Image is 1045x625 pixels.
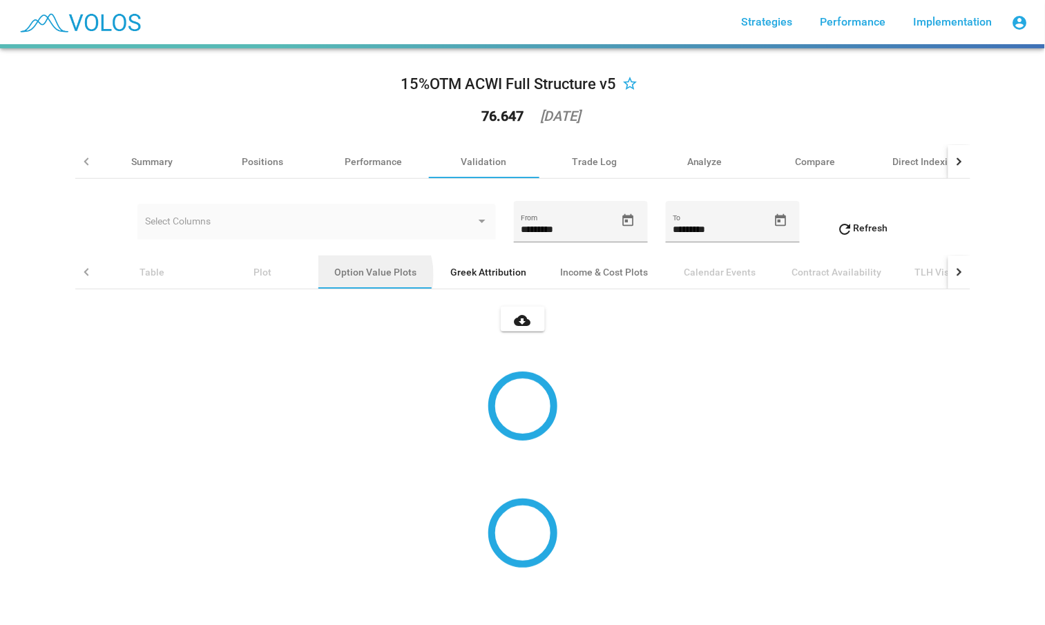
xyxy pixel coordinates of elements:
[731,10,804,35] a: Strategies
[140,265,165,279] div: Table
[826,215,899,240] button: Refresh
[792,265,882,279] div: Contract Availability
[515,312,531,329] mat-icon: cloud_download
[1012,15,1028,31] mat-icon: account_circle
[821,15,886,28] span: Performance
[616,209,640,233] button: Open calendar
[461,155,507,169] div: Validation
[561,265,649,279] div: Income & Cost Plots
[572,155,617,169] div: Trade Log
[809,10,897,35] a: Performance
[401,73,617,95] div: 15%OTM ACWI Full Structure v5
[914,15,993,28] span: Implementation
[742,15,793,28] span: Strategies
[837,222,888,233] span: Refresh
[242,155,284,169] div: Positions
[796,155,836,169] div: Compare
[622,77,639,93] mat-icon: star_border
[893,155,959,169] div: Direct Indexing
[684,265,756,279] div: Calendar Events
[837,221,854,238] mat-icon: refresh
[915,265,999,279] div: TLH Visualizations
[481,109,524,123] div: 76.647
[345,155,402,169] div: Performance
[254,265,272,279] div: Plot
[335,265,417,279] div: Option Value Plots
[769,209,793,233] button: Open calendar
[687,155,722,169] div: Analyze
[11,5,148,39] img: blue_transparent.png
[903,10,1004,35] a: Implementation
[132,155,173,169] div: Summary
[451,265,527,279] div: Greek Attribution
[540,109,580,123] div: [DATE]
